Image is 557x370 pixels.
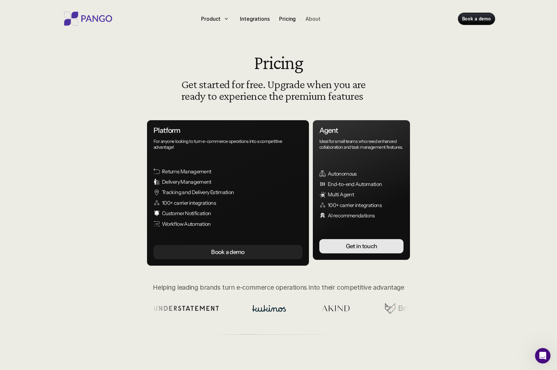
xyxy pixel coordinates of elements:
a: Integrations [237,14,272,24]
a: Pricing [277,14,298,24]
a: About [303,14,323,24]
p: About [305,15,320,23]
p: Book a demo [462,16,491,22]
p: Product [201,15,221,23]
iframe: Intercom live chat [535,348,551,364]
a: Book a demo [458,13,495,25]
p: Integrations [240,15,269,23]
p: Pricing [279,15,296,23]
